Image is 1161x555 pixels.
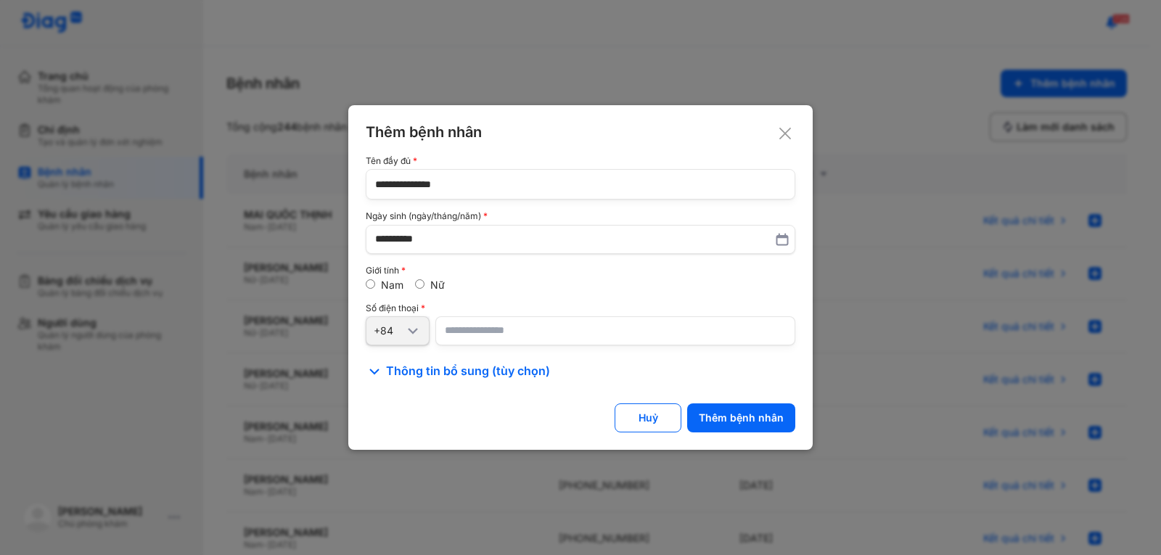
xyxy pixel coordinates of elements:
div: +84 [374,324,404,337]
label: Nam [381,279,403,291]
div: Ngày sinh (ngày/tháng/năm) [366,211,795,221]
button: Huỷ [615,403,681,432]
div: Thêm bệnh nhân [699,411,784,424]
div: Thêm bệnh nhân [366,123,795,141]
span: Thông tin bổ sung (tùy chọn) [386,363,550,380]
label: Nữ [430,279,445,291]
button: Thêm bệnh nhân [687,403,795,432]
div: Giới tính [366,266,795,276]
div: Số điện thoại [366,303,795,313]
div: Tên đầy đủ [366,156,795,166]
